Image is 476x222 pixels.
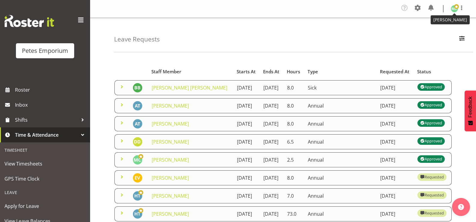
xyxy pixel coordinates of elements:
[380,68,411,75] div: Requested At
[133,119,142,129] img: alex-micheal-taniwha5364.jpg
[2,199,89,214] a: Apply for Leave
[260,188,283,203] td: [DATE]
[465,90,476,131] button: Feedback - Show survey
[233,80,260,95] td: [DATE]
[233,116,260,131] td: [DATE]
[377,134,414,149] td: [DATE]
[420,137,442,144] div: Approved
[152,102,189,109] a: [PERSON_NAME]
[283,116,304,131] td: 8.0
[308,68,373,75] div: Type
[260,134,283,149] td: [DATE]
[283,134,304,149] td: 6.5
[377,188,414,203] td: [DATE]
[152,138,189,145] a: [PERSON_NAME]
[420,101,442,108] div: Approved
[283,80,304,95] td: 8.0
[304,188,377,203] td: Annual
[15,85,87,94] span: Roster
[233,152,260,167] td: [DATE]
[377,80,414,95] td: [DATE]
[420,191,444,199] div: Requested
[304,152,377,167] td: Annual
[260,98,283,113] td: [DATE]
[283,170,304,185] td: 8.0
[260,116,283,131] td: [DATE]
[114,36,160,43] h4: Leave Requests
[233,206,260,221] td: [DATE]
[233,188,260,203] td: [DATE]
[233,134,260,149] td: [DATE]
[458,204,464,210] img: help-xxl-2.png
[417,68,448,75] div: Status
[133,101,142,111] img: alex-micheal-taniwha5364.jpg
[152,211,189,217] a: [PERSON_NAME]
[5,174,86,183] span: GPS Time Clock
[304,170,377,185] td: Annual
[233,98,260,113] td: [DATE]
[152,157,189,163] a: [PERSON_NAME]
[377,206,414,221] td: [DATE]
[237,68,256,75] div: Starts At
[152,120,189,127] a: [PERSON_NAME]
[420,119,442,126] div: Approved
[152,175,189,181] a: [PERSON_NAME]
[377,170,414,185] td: [DATE]
[283,98,304,113] td: 8.0
[283,188,304,203] td: 7.0
[5,159,86,168] span: View Timesheets
[133,191,142,201] img: helena-tomlin701.jpg
[287,68,301,75] div: Hours
[133,209,142,219] img: helena-tomlin701.jpg
[260,80,283,95] td: [DATE]
[2,144,89,156] div: Timesheet
[283,152,304,167] td: 2.5
[377,116,414,131] td: [DATE]
[152,193,189,199] a: [PERSON_NAME]
[151,68,230,75] div: Staff Member
[2,156,89,171] a: View Timesheets
[133,137,142,147] img: danielle-donselaar8920.jpg
[260,170,283,185] td: [DATE]
[451,5,458,12] img: melanie-richardson713.jpg
[233,170,260,185] td: [DATE]
[304,116,377,131] td: Annual
[15,100,87,109] span: Inbox
[152,84,227,91] a: [PERSON_NAME] [PERSON_NAME]
[304,98,377,113] td: Annual
[456,33,468,46] button: Filter Employees
[133,173,142,183] img: eva-vailini10223.jpg
[377,152,414,167] td: [DATE]
[420,173,444,181] div: Requested
[133,83,142,93] img: beena-bist9974.jpg
[304,206,377,221] td: Annual
[263,68,280,75] div: Ends At
[2,186,89,199] div: Leave
[5,15,54,27] img: Rosterit website logo
[304,80,377,95] td: Sick
[22,46,68,55] div: Petes Emporium
[2,171,89,186] a: GPS Time Clock
[15,130,78,139] span: Time & Attendance
[420,83,442,90] div: Approved
[304,134,377,149] td: Annual
[468,96,473,117] span: Feedback
[260,206,283,221] td: [DATE]
[15,115,78,124] span: Shifts
[283,206,304,221] td: 73.0
[133,155,142,165] img: melissa-cowen2635.jpg
[377,98,414,113] td: [DATE]
[260,152,283,167] td: [DATE]
[420,209,444,217] div: Requested
[5,202,86,211] span: Apply for Leave
[420,155,442,163] div: Approved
